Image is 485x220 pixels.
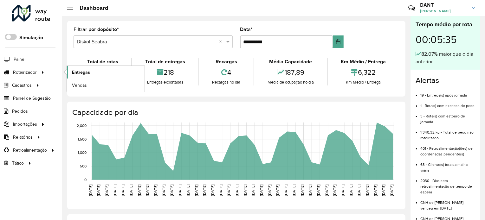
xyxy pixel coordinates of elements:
[145,185,149,196] text: [DATE]
[201,79,252,85] div: Recargas no dia
[153,185,158,196] text: [DATE]
[129,185,133,196] text: [DATE]
[420,125,475,141] li: 1.340,32 kg - Total de peso não roteirizado
[276,185,280,196] text: [DATE]
[341,185,345,196] text: [DATE]
[12,82,32,89] span: Cadastros
[382,185,386,196] text: [DATE]
[235,185,239,196] text: [DATE]
[19,34,43,41] label: Simulação
[194,185,198,196] text: [DATE]
[133,58,197,66] div: Total de entregas
[349,185,353,196] text: [DATE]
[96,185,100,196] text: [DATE]
[300,185,304,196] text: [DATE]
[137,185,141,196] text: [DATE]
[333,35,344,48] button: Choose Date
[416,50,475,66] div: 82,07% maior que o dia anterior
[329,58,398,66] div: Km Médio / Entrega
[420,173,475,195] li: 2030 - Dias sem retroalimentação de tempo de espera
[256,79,325,85] div: Média de ocupação no dia
[416,29,475,50] div: 00:05:35
[416,76,475,85] h4: Alertas
[251,185,255,196] text: [DATE]
[240,26,253,33] label: Data
[186,185,190,196] text: [DATE]
[72,108,399,117] h4: Capacidade por dia
[243,185,247,196] text: [DATE]
[416,20,475,29] div: Tempo médio por rota
[72,82,87,89] span: Vendas
[219,185,223,196] text: [DATE]
[256,58,325,66] div: Média Capacidade
[373,185,378,196] text: [DATE]
[162,185,166,196] text: [DATE]
[256,66,325,79] div: 187,89
[202,185,206,196] text: [DATE]
[78,137,87,141] text: 1,500
[88,185,93,196] text: [DATE]
[201,58,252,66] div: Recargas
[308,185,312,196] text: [DATE]
[201,66,252,79] div: 4
[133,66,197,79] div: 218
[84,178,87,182] text: 0
[390,185,394,196] text: [DATE]
[219,38,225,46] span: Clear all
[329,66,398,79] div: 6,322
[77,123,87,128] text: 2,000
[67,66,145,79] a: Entregas
[316,185,320,196] text: [DATE]
[268,185,272,196] text: [DATE]
[72,69,90,76] span: Entregas
[420,109,475,125] li: 3 - Rota(s) com estouro de jornada
[74,26,119,33] label: Filtrar por depósito
[113,185,117,196] text: [DATE]
[420,195,475,211] li: CNH de [PERSON_NAME] venceu em [DATE]
[14,56,25,63] span: Painel
[12,108,28,115] span: Pedidos
[365,185,369,196] text: [DATE]
[329,79,398,85] div: Km Médio / Entrega
[12,160,24,167] span: Tático
[325,185,329,196] text: [DATE]
[121,185,125,196] text: [DATE]
[105,185,109,196] text: [DATE]
[420,2,468,8] h3: DANT
[420,141,475,157] li: 401 - Retroalimentação(ões) de coordenadas pendente(s)
[13,69,37,76] span: Roteirizador
[13,147,47,154] span: Retroalimentação
[333,185,337,196] text: [DATE]
[357,185,361,196] text: [DATE]
[420,157,475,173] li: 63 - Cliente(s) fora da malha viária
[78,151,87,155] text: 1,000
[420,8,468,14] span: [PERSON_NAME]
[227,185,231,196] text: [DATE]
[13,121,37,128] span: Importações
[292,185,296,196] text: [DATE]
[210,185,215,196] text: [DATE]
[73,4,108,11] h2: Dashboard
[420,88,475,98] li: 19 - Entrega(s) após jornada
[259,185,263,196] text: [DATE]
[178,185,182,196] text: [DATE]
[75,58,130,66] div: Total de rotas
[284,185,288,196] text: [DATE]
[170,185,174,196] text: [DATE]
[405,1,418,15] a: Contato Rápido
[13,134,33,141] span: Relatórios
[133,79,197,85] div: Entregas exportadas
[13,95,51,102] span: Painel de Sugestão
[420,98,475,109] li: 1 - Rota(s) com excesso de peso
[80,164,87,168] text: 500
[67,79,145,91] a: Vendas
